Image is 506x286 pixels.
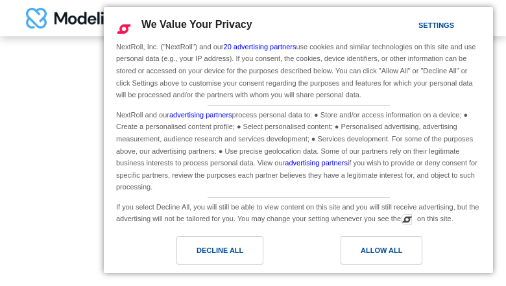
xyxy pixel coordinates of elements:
a: Settings [396,15,427,39]
div: Settings [418,18,454,32]
img: modelit logo [26,8,110,29]
div: NextRoll and our process personal data to: ● Store and/or access information on a device; ● Creat... [114,106,483,195]
div: If you select Decline All, you will still be able to view content on this site and you will still... [114,198,483,226]
a: home [26,8,110,29]
a: advertising partners [169,111,232,119]
a: Allow All [298,236,485,271]
div: Allow All [361,243,402,257]
a: Decline All [112,236,298,271]
span: We Value Your Privacy [141,19,252,30]
div: Decline All [197,243,243,257]
a: 20 advertising partners [224,43,296,51]
a: advertising partners [285,159,348,167]
div: NextRoll, Inc. ("NextRoll") and our use cookies and similar technologies on this site and use per... [114,40,483,102]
